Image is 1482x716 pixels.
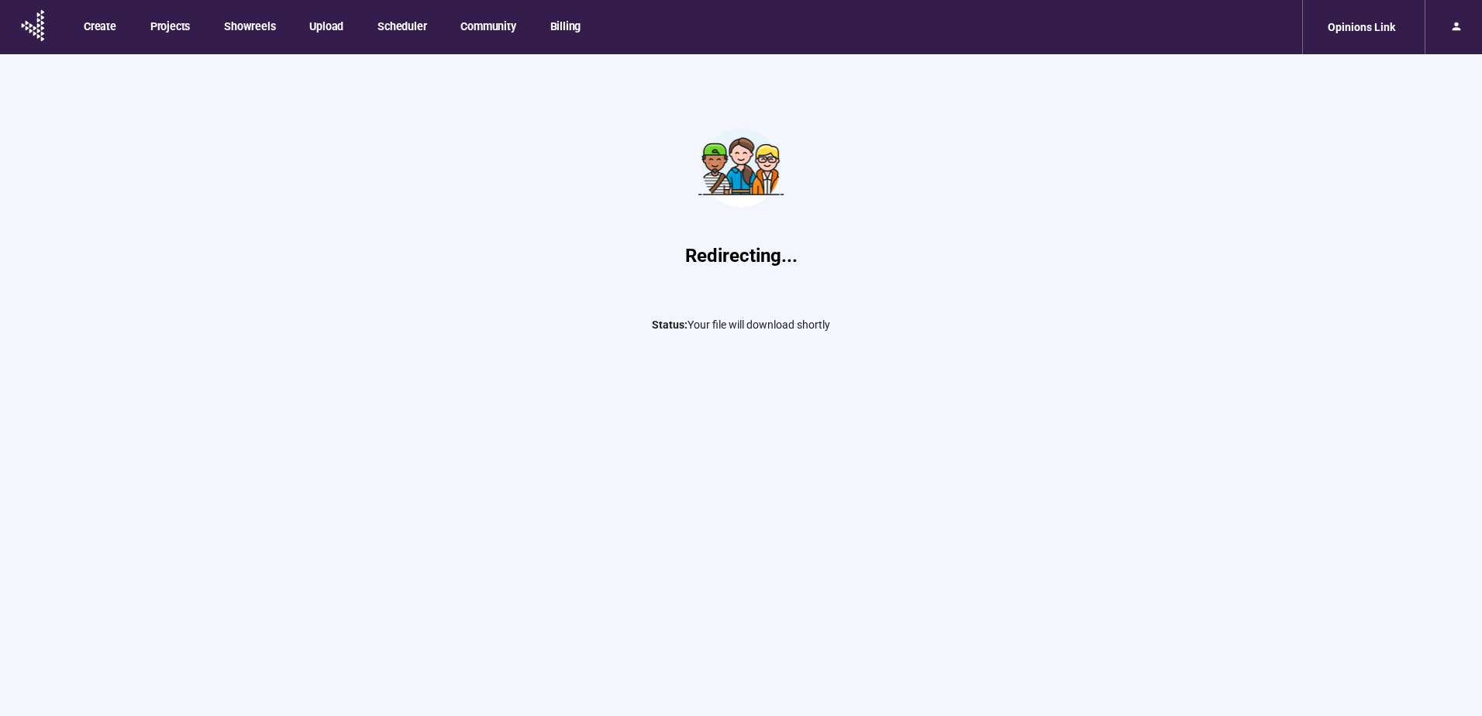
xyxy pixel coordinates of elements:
button: Community [448,9,526,42]
img: Teamwork [683,110,799,226]
button: Scheduler [365,9,437,42]
span: Status: [652,318,688,331]
div: Opinions Link [1318,12,1404,42]
button: Create [71,9,127,42]
button: Billing [538,9,592,42]
button: Upload [297,9,354,42]
button: Showreels [212,9,286,42]
button: Projects [138,9,201,42]
p: Your file will download shortly [508,316,974,333]
h1: Redirecting... [508,242,974,271]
